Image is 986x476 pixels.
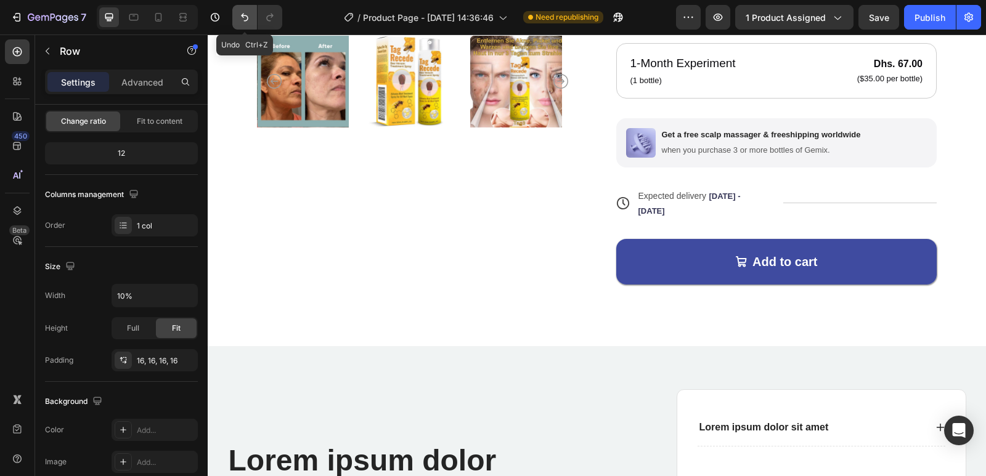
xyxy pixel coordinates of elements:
[137,457,195,468] div: Add...
[648,21,716,38] div: Dhs. 67.00
[858,5,899,30] button: Save
[492,387,621,400] p: Lorem ipsum dolor sit amet
[112,284,197,307] input: Auto
[127,323,139,334] span: Full
[45,220,65,231] div: Order
[915,11,945,24] div: Publish
[12,131,30,141] div: 450
[746,11,826,24] span: 1 product assigned
[45,323,68,334] div: Height
[81,10,86,25] p: 7
[454,95,653,106] p: Get a free scalp massager & freeshipping worldwide
[431,157,533,181] span: [DATE] - [DATE]
[423,20,528,38] p: 1-Month Experiment
[423,40,528,52] p: (1 bottle)
[45,259,78,275] div: Size
[363,11,494,24] span: Product Page - [DATE] 14:36:46
[61,116,106,127] span: Change ratio
[431,156,499,166] span: Expected delivery
[5,5,92,30] button: 7
[137,425,195,436] div: Add...
[45,187,141,203] div: Columns management
[172,323,181,334] span: Fit
[357,11,361,24] span: /
[60,44,165,58] p: Row
[45,456,67,467] div: Image
[137,116,182,127] span: Fit to content
[904,5,956,30] button: Publish
[346,39,361,54] button: Carousel Next Arrow
[409,204,730,250] button: Add to cart
[47,145,195,162] div: 12
[869,12,889,23] span: Save
[545,219,610,235] div: Add to cart
[45,355,73,366] div: Padding
[232,5,282,30] div: Undo/Redo
[137,220,195,232] div: 1 col
[61,76,96,89] p: Settings
[208,34,986,476] iframe: Design area
[45,393,105,410] div: Background
[536,12,598,23] span: Need republishing
[944,416,974,445] div: Open Intercom Messenger
[418,94,448,123] img: gempages_586049228405473995-8775c6af-ec92-4de7-aeba-bc2dbce4d482.png
[137,355,195,366] div: 16, 16, 16, 16
[735,5,854,30] button: 1 product assigned
[454,111,653,121] p: when you purchase 3 or more bottles of Gemix.
[121,76,163,89] p: Advanced
[45,290,65,301] div: Width
[45,424,64,435] div: Color
[650,39,715,50] p: ($35.00 per bottle)
[9,225,30,235] div: Beta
